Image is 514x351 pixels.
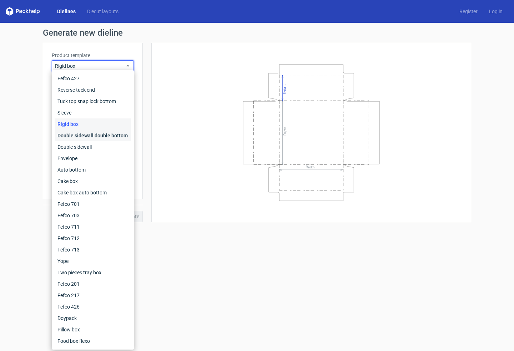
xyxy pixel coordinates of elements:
div: Fefco 713 [55,244,131,255]
div: Fefco 426 [55,301,131,312]
div: Fefco 201 [55,278,131,290]
div: Fefco 427 [55,73,131,84]
h1: Generate new dieline [43,29,471,37]
div: Fefco 711 [55,221,131,233]
div: Fefco 701 [55,198,131,210]
div: Yope [55,255,131,267]
div: Two pieces tray box [55,267,131,278]
div: Sleeve [55,107,131,118]
div: Envelope [55,153,131,164]
text: Width [306,165,314,169]
div: Doypack [55,312,131,324]
div: Fefco 217 [55,290,131,301]
text: Height [282,84,286,94]
div: Cake box [55,175,131,187]
div: Double sidewall [55,141,131,153]
a: Diecut layouts [81,8,124,15]
div: Cake box auto bottom [55,187,131,198]
div: Auto bottom [55,164,131,175]
div: Rigid box [55,118,131,130]
a: Dielines [51,8,81,15]
text: Depth [283,127,287,135]
div: Reverse tuck end [55,84,131,96]
div: Food box flexo [55,335,131,347]
label: Product template [52,52,134,59]
a: Log in [483,8,508,15]
div: Double sidewall double bottom [55,130,131,141]
div: Fefco 703 [55,210,131,221]
div: Pillow box [55,324,131,335]
div: Fefco 712 [55,233,131,244]
a: Register [454,8,483,15]
div: Tuck top snap lock bottom [55,96,131,107]
span: Rigid box [55,62,125,70]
